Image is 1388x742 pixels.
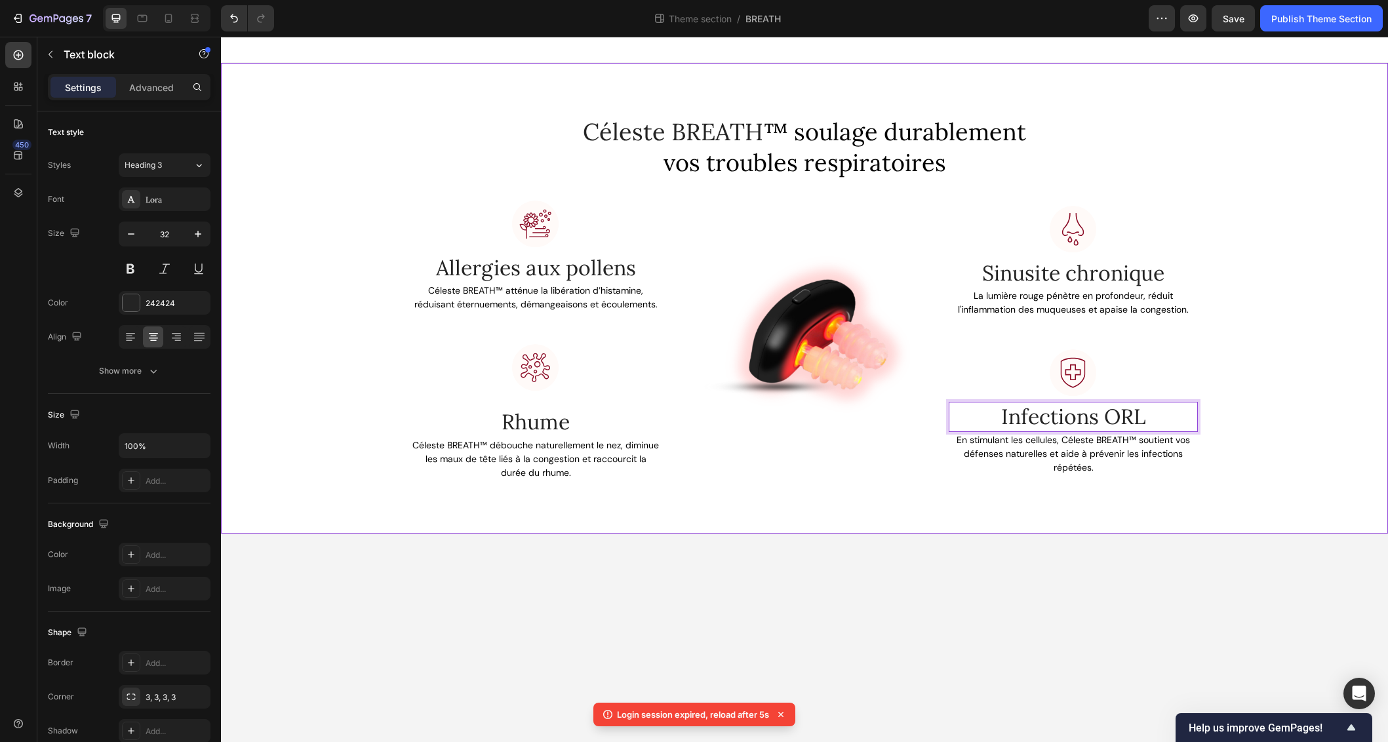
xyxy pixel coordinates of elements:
[119,434,210,458] input: Auto
[146,549,207,561] div: Add...
[193,248,437,273] span: Céleste BREATH™ atténue la libération d’histamine, réduisant éternuements, démangeaisons et écoul...
[48,583,71,595] div: Image
[362,80,542,110] span: Céleste BREATH
[48,691,74,703] div: Corner
[5,5,98,31] button: 7
[129,81,174,94] p: Advanced
[48,624,90,642] div: Shape
[826,313,879,365] img: gempages_583461901552321368-ad8a29cb-711b-4197-b19e-f7e6deeff10f.svg
[146,583,207,595] div: Add...
[1189,720,1359,735] button: Show survey - Help us improve GemPages!
[729,223,976,250] p: Sinusite chronique
[48,657,73,669] div: Border
[86,10,92,26] p: 7
[12,140,31,150] div: 450
[728,365,977,395] div: Rich Text Editor. Editing area: main
[191,402,438,442] span: Céleste BREATH™ débouche naturellement le nez, diminue les maux de tête liés à la congestion et r...
[288,307,341,360] img: gempages_583461901552321368-4b813b16-2869-4790-aa14-cd2f9bf08cef.svg
[1189,722,1343,734] span: Help us improve GemPages!
[48,193,64,205] div: Font
[48,475,78,486] div: Padding
[48,297,68,309] div: Color
[48,725,78,737] div: Shadow
[737,253,968,279] span: La lumière rouge pénètre en profondeur, réduit l'inflammation des muqueuses et apaise la congestion.
[1271,12,1372,26] div: Publish Theme Section
[1343,678,1375,709] div: Open Intercom Messenger
[48,440,69,452] div: Width
[48,406,83,424] div: Size
[64,47,175,62] p: Text block
[146,692,207,703] div: 3, 3, 3, 3
[48,328,85,346] div: Align
[146,475,207,487] div: Add...
[48,549,68,560] div: Color
[48,359,210,383] button: Show more
[745,12,781,26] span: BREATH
[65,81,102,94] p: Settings
[146,657,207,669] div: Add...
[737,12,740,26] span: /
[48,127,84,138] div: Text style
[459,180,708,429] img: gempages_583461901552321368-c9c8d5de-502b-42cf-8379-9a59a7114e3c.png
[729,366,976,394] p: Infections ORL
[221,5,274,31] div: Undo/Redo
[826,169,879,222] img: gempages_583461901552321368-6d7f14fb-e6f5-4ffc-a18a-afbf2c93c7bd.svg
[221,37,1388,742] iframe: Design area
[666,12,734,26] span: Theme section
[288,164,341,216] img: gempages_583461901552321368-b5f7f093-23e1-4b7f-870a-aa40c2ff3df7.svg
[1212,5,1255,31] button: Save
[146,194,207,206] div: Lora
[119,153,210,177] button: Heading 3
[125,159,162,171] span: Heading 3
[443,80,806,141] span: ™ soulage durablement vos troubles respiratoires
[617,708,769,721] p: Login session expired, reload after 5s
[1223,13,1244,24] span: Save
[48,159,71,171] div: Styles
[48,516,111,534] div: Background
[191,218,438,245] p: Allergies aux pollens
[1260,5,1383,31] button: Publish Theme Section
[146,298,207,309] div: 242424
[736,397,969,437] span: En stimulant les cellules, Céleste BREATH™ soutient vos défenses naturelles et aide à prévenir le...
[146,726,207,737] div: Add...
[191,372,438,399] p: Rhume
[48,225,83,243] div: Size
[99,364,160,378] div: Show more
